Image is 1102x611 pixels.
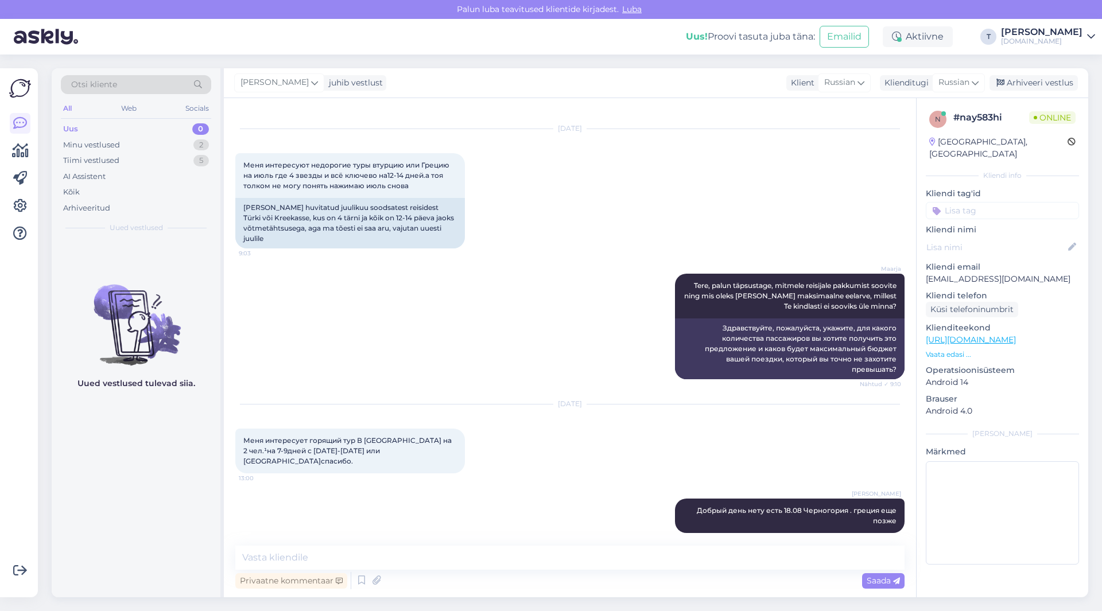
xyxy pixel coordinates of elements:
div: [PERSON_NAME] [1001,28,1082,37]
div: Privaatne kommentaar [235,573,347,589]
span: [PERSON_NAME] [240,76,309,89]
span: 9:03 [239,249,282,258]
span: Uued vestlused [110,223,163,233]
p: Android 4.0 [926,405,1079,417]
p: Märkmed [926,446,1079,458]
div: Tiimi vestlused [63,155,119,166]
span: Maarja [858,264,901,273]
div: Aktiivne [883,26,953,47]
span: Online [1029,111,1076,124]
p: Vaata edasi ... [926,349,1079,360]
div: Minu vestlused [63,139,120,151]
b: Uus! [686,31,708,42]
div: juhib vestlust [324,77,383,89]
p: Kliendi email [926,261,1079,273]
div: [DOMAIN_NAME] [1001,37,1082,46]
input: Lisa tag [926,202,1079,219]
div: Klienditugi [880,77,929,89]
input: Lisa nimi [926,241,1066,254]
div: Arhiveeritud [63,203,110,214]
a: [URL][DOMAIN_NAME] [926,334,1016,345]
div: T [980,29,996,45]
div: Proovi tasuta juba täna: [686,30,815,44]
div: Здравствуйте, пожалуйста, укажите, для какого количества пассажиров вы хотите получить это предло... [675,318,905,379]
div: Socials [183,101,211,116]
div: [DATE] [235,399,905,409]
span: [PERSON_NAME] [852,489,901,498]
span: Меня интересуют недорогие туры втурцию или Грецию на июль где 4 звезды и всё ключево на12-14 дней... [243,161,451,190]
div: [GEOGRAPHIC_DATA], [GEOGRAPHIC_DATA] [929,136,1068,160]
img: No chats [52,264,220,367]
div: Kliendi info [926,170,1079,181]
a: [PERSON_NAME][DOMAIN_NAME] [1001,28,1095,46]
p: [EMAIL_ADDRESS][DOMAIN_NAME] [926,273,1079,285]
p: Kliendi telefon [926,290,1079,302]
div: 5 [193,155,209,166]
span: n [935,115,941,123]
div: # nay583hi [953,111,1029,124]
span: Saada [867,575,900,586]
div: 2 [193,139,209,151]
span: Russian [824,76,855,89]
p: Klienditeekond [926,322,1079,334]
div: [PERSON_NAME] huvitatud juulikuu soodsatest reisidest Türki või Kreekasse, kus on 4 tärni ja kõik... [235,198,465,248]
p: Operatsioonisüsteem [926,364,1079,376]
div: 0 [192,123,209,135]
div: [DATE] [235,123,905,134]
span: 13:00 [239,474,282,482]
p: Kliendi nimi [926,224,1079,236]
div: [PERSON_NAME] [926,429,1079,439]
p: Android 14 [926,376,1079,388]
p: Uued vestlused tulevad siia. [77,378,195,390]
div: Uus [63,123,78,135]
span: Otsi kliente [71,79,117,91]
img: Askly Logo [9,77,31,99]
span: Добрый день нету есть 18.08 Черногория . греция еще позже [697,506,898,525]
p: Brauser [926,393,1079,405]
span: 13:01 [858,534,901,542]
span: Tere, palun täpsustage, mitmele reisijale pakkumist soovite ning mis oleks [PERSON_NAME] maksimaa... [684,281,898,310]
div: AI Assistent [63,171,106,182]
span: Russian [938,76,969,89]
div: Klient [786,77,814,89]
div: Kõik [63,186,80,198]
button: Emailid [820,26,869,48]
div: Web [119,101,139,116]
span: Luba [619,4,645,14]
span: Nähtud ✓ 9:10 [858,380,901,388]
div: Arhiveeri vestlus [990,75,1078,91]
div: Küsi telefoninumbrit [926,302,1018,317]
span: Меня интересует горящий тур В [GEOGRAPHIC_DATA] на 2 чел.¹на 7-9дней с [DATE]-[DATE] или [GEOGRAP... [243,436,453,465]
div: All [61,101,74,116]
p: Kliendi tag'id [926,188,1079,200]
